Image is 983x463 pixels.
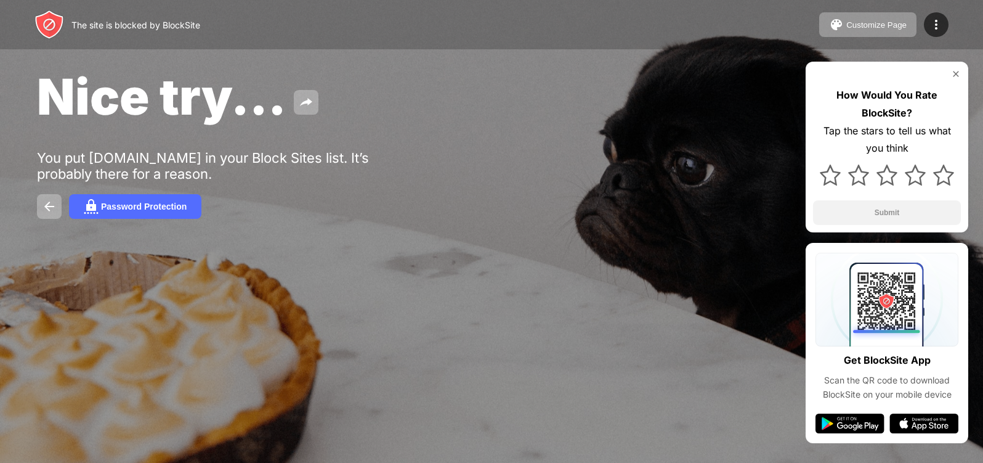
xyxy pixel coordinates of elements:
img: app-store.svg [889,414,958,433]
div: Scan the QR code to download BlockSite on your mobile device [815,374,958,401]
img: pallet.svg [829,17,844,32]
button: Submit [813,200,961,225]
div: The site is blocked by BlockSite [71,20,200,30]
div: Get BlockSite App [844,351,931,369]
img: header-logo.svg [34,10,64,39]
img: rate-us-close.svg [951,69,961,79]
img: back.svg [42,199,57,214]
div: You put [DOMAIN_NAME] in your Block Sites list. It’s probably there for a reason. [37,150,418,182]
img: star.svg [933,165,954,186]
img: google-play.svg [815,414,884,433]
span: Nice try... [37,67,286,126]
div: How Would You Rate BlockSite? [813,86,961,122]
img: star.svg [876,165,897,186]
button: Password Protection [69,194,201,219]
img: star.svg [848,165,869,186]
img: password.svg [84,199,99,214]
img: star.svg [820,165,841,186]
img: star.svg [905,165,926,186]
img: qrcode.svg [815,253,958,346]
button: Customize Page [819,12,916,37]
img: share.svg [299,95,314,110]
img: menu-icon.svg [929,17,944,32]
div: Tap the stars to tell us what you think [813,122,961,158]
div: Password Protection [101,202,187,211]
div: Customize Page [846,20,907,30]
